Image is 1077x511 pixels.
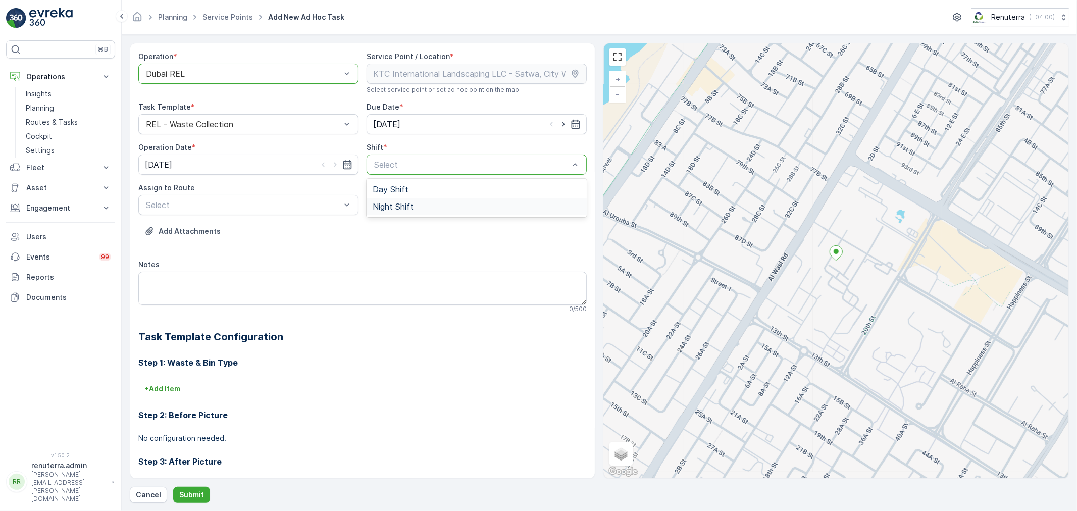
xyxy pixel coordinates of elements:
h3: Step 3: After Picture [138,455,587,468]
h3: Step 2: Before Picture [138,409,587,421]
p: Select [146,199,341,211]
p: renuterra.admin [31,461,107,471]
a: Routes & Tasks [22,115,115,129]
p: Reports [26,272,111,282]
img: logo [6,8,26,28]
p: Insights [26,89,52,99]
p: Asset [26,183,95,193]
p: ( +04:00 ) [1029,13,1055,21]
label: Due Date [367,103,399,111]
p: Operations [26,72,95,82]
a: Documents [6,287,115,308]
p: Renuterra [991,12,1025,22]
button: Cancel [130,487,167,503]
a: Zoom Out [610,87,625,102]
p: Select [374,159,569,171]
input: KTC International Landscaping LLC - Satwa, City Walk [367,64,587,84]
p: Events [26,252,93,262]
p: Cancel [136,490,161,500]
p: Fleet [26,163,95,173]
span: Day Shift [373,185,408,194]
label: Shift [367,143,383,151]
button: Asset [6,178,115,198]
label: Operation [138,52,173,61]
span: − [616,90,621,98]
input: dd/mm/yyyy [138,155,358,175]
button: Upload File [138,223,227,239]
img: logo_light-DOdMpM7g.png [29,8,73,28]
img: Screenshot_2024-07-26_at_13.33.01.png [971,12,987,23]
h3: Step 1: Waste & Bin Type [138,356,587,369]
a: Planning [158,13,187,21]
label: Notes [138,260,160,269]
label: Assign to Route [138,183,195,192]
button: Operations [6,67,115,87]
a: Planning [22,101,115,115]
a: Homepage [132,15,143,24]
a: Cockpit [22,129,115,143]
p: ⌘B [98,45,108,54]
button: +Add Item [138,381,186,397]
p: Users [26,232,111,242]
a: Insights [22,87,115,101]
p: + Add Item [144,384,180,394]
p: Routes & Tasks [26,117,78,127]
button: Fleet [6,158,115,178]
p: [PERSON_NAME][EMAIL_ADDRESS][PERSON_NAME][DOMAIN_NAME] [31,471,107,503]
a: Events99 [6,247,115,267]
p: Add Attachments [159,226,221,236]
p: Documents [26,292,111,302]
img: Google [606,465,640,478]
a: Service Points [202,13,253,21]
div: RR [9,474,25,490]
button: Renuterra(+04:00) [971,8,1069,26]
label: Service Point / Location [367,52,450,61]
button: RRrenuterra.admin[PERSON_NAME][EMAIL_ADDRESS][PERSON_NAME][DOMAIN_NAME] [6,461,115,503]
p: Planning [26,103,54,113]
label: Task Template [138,103,191,111]
label: Operation Date [138,143,192,151]
a: Open this area in Google Maps (opens a new window) [606,465,640,478]
p: Cockpit [26,131,52,141]
p: 99 [101,253,109,261]
h2: Task Template Configuration [138,329,587,344]
a: Users [6,227,115,247]
a: Layers [610,443,632,465]
p: 0 / 500 [569,305,587,313]
span: Select service point or set ad hoc point on the map. [367,86,521,94]
span: v 1.50.2 [6,452,115,458]
a: Reports [6,267,115,287]
p: No configuration needed. [138,433,587,443]
a: Zoom In [610,72,625,87]
span: Night Shift [373,202,414,211]
a: View Fullscreen [610,49,625,65]
input: dd/mm/yyyy [367,114,587,134]
button: Engagement [6,198,115,218]
a: Settings [22,143,115,158]
span: + [616,75,620,83]
p: Engagement [26,203,95,213]
button: Submit [173,487,210,503]
p: Settings [26,145,55,156]
span: Add New Ad Hoc Task [266,12,346,22]
p: Submit [179,490,204,500]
